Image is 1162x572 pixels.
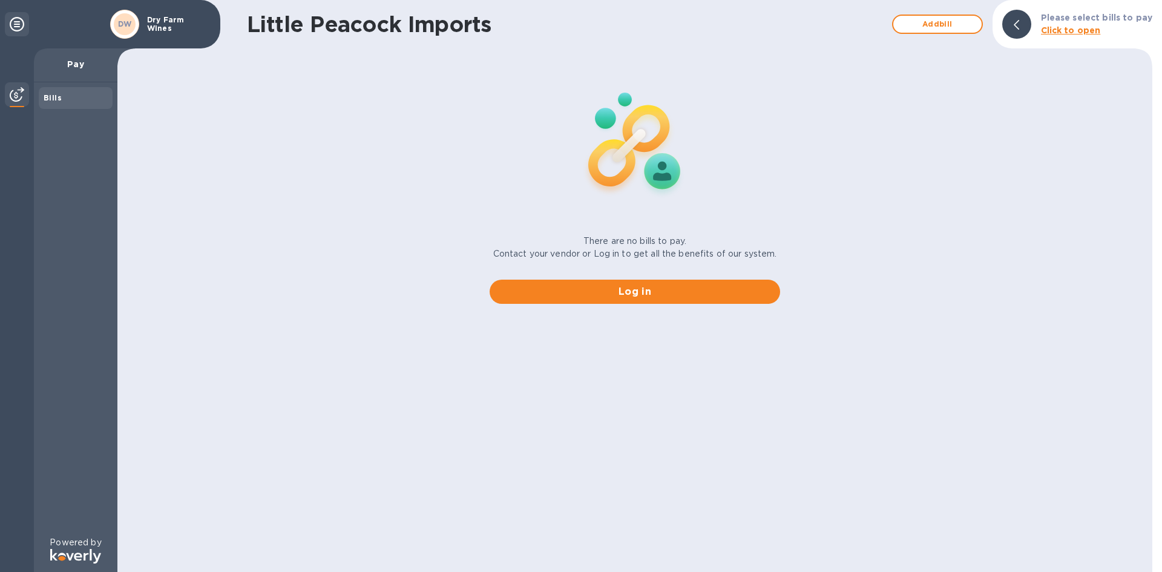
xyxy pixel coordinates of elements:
b: DW [118,19,132,28]
h1: Little Peacock Imports [247,12,886,37]
p: Pay [44,58,108,70]
b: Click to open [1041,25,1101,35]
span: Log in [499,284,770,299]
p: Dry Farm Wines [147,16,208,33]
b: Bills [44,93,62,102]
button: Addbill [892,15,983,34]
span: Add bill [903,17,972,31]
p: Powered by [50,536,101,549]
img: Logo [50,549,101,564]
p: There are no bills to pay. Contact your vendor or Log in to get all the benefits of our system. [493,235,777,260]
b: Please select bills to pay [1041,13,1152,22]
button: Log in [490,280,780,304]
